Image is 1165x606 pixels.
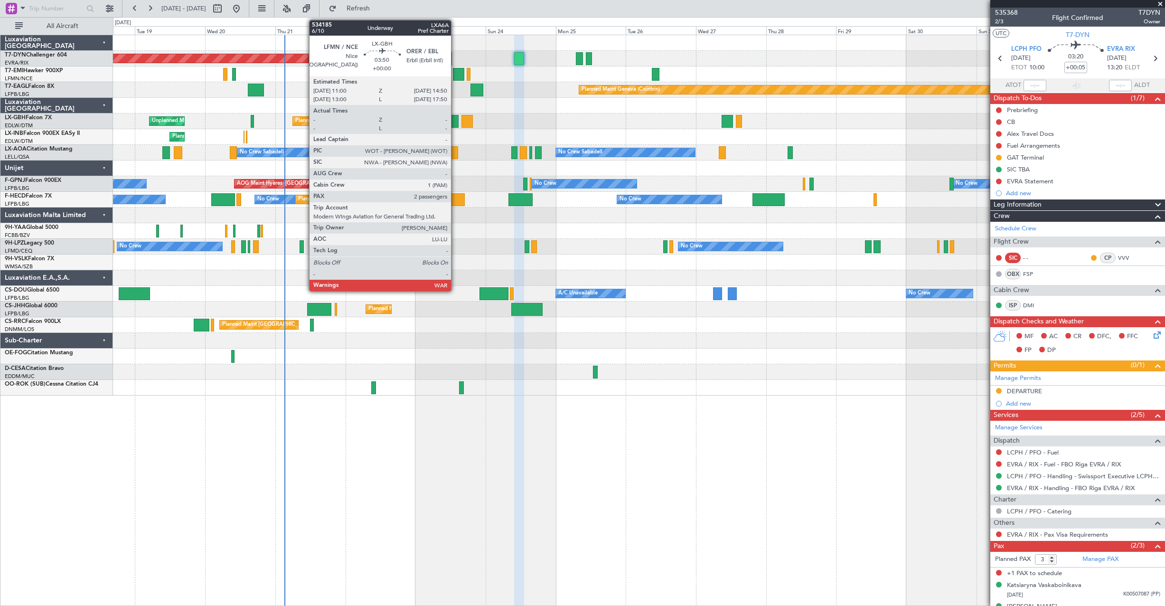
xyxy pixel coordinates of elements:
a: EVRA/RIX [5,59,28,66]
span: Pax [994,541,1004,552]
div: Katsiaryna Vaskaboinikava [1007,581,1081,590]
span: 03:20 [1068,52,1083,62]
span: DFC, [1097,332,1111,341]
a: LX-INBFalcon 900EX EASy II [5,131,80,136]
a: T7-DYNChallenger 604 [5,52,67,58]
a: EDLW/DTM [5,138,33,145]
span: (2/3) [1131,540,1145,550]
a: LCPH / PFO - Catering [1007,507,1071,515]
span: Dispatch To-Dos [994,93,1042,104]
div: SIC TBA [1007,165,1030,173]
span: OO-ROK (SUB) [5,381,46,387]
div: Sat 23 [415,26,486,35]
a: EVRA / RIX - Fuel - FBO Riga EVRA / RIX [1007,460,1121,468]
a: 9H-VSLKFalcon 7X [5,256,54,262]
div: CB [1007,118,1015,126]
div: No Crew [681,239,703,254]
div: Alex Travel Docs [1007,130,1054,138]
span: T7-EMI [5,68,23,74]
span: Cabin Crew [994,285,1029,296]
div: Planned Maint [GEOGRAPHIC_DATA] ([GEOGRAPHIC_DATA]) [222,318,372,332]
a: EDDM/MUC [5,373,35,380]
span: Owner [1138,18,1160,26]
a: EDLW/DTM [5,122,33,129]
span: AC [1049,332,1058,341]
div: Add new [1006,189,1160,197]
div: GAT Terminal [1007,153,1044,161]
span: Charter [994,494,1016,505]
button: All Aircraft [10,19,103,34]
div: No Crew [620,192,641,207]
a: LX-AOACitation Mustang [5,146,73,152]
a: CS-DOUGlobal 6500 [5,287,59,293]
span: Refresh [338,5,378,12]
span: FP [1024,346,1032,355]
div: Sun 24 [486,26,556,35]
a: DNMM/LOS [5,326,34,333]
a: FSP [1023,270,1044,278]
div: Fuel Arrangements [1007,142,1060,150]
span: (1/7) [1131,93,1145,103]
span: T7DYN [1138,8,1160,18]
a: OO-ROK (SUB)Cessna Citation CJ4 [5,381,98,387]
div: Thu 28 [766,26,836,35]
div: EVRA Statement [1007,177,1053,185]
input: --:-- [1024,80,1046,91]
span: Others [994,518,1015,529]
span: +1 PAX to schedule [1007,569,1062,578]
span: MF [1024,332,1033,341]
span: FFC [1127,332,1138,341]
div: Fri 29 [836,26,906,35]
a: Manage PAX [1082,555,1118,564]
span: K00507087 (PP) [1123,590,1160,598]
a: LFMN/NCE [5,75,33,82]
span: D-CESA [5,366,26,371]
a: VVV [1118,254,1139,262]
input: Trip Number [29,1,84,16]
a: 9H-YAAGlobal 5000 [5,225,58,230]
div: Flight Confirmed [1052,13,1103,23]
div: [DATE] [115,19,131,27]
div: Planned Maint [GEOGRAPHIC_DATA] ([GEOGRAPHIC_DATA]) [365,192,515,207]
span: Dispatch Checks and Weather [994,316,1084,327]
div: Sun 31 [977,26,1047,35]
span: CR [1073,332,1081,341]
span: T7-DYN [1066,30,1090,40]
div: Wed 20 [205,26,275,35]
span: 9H-YAA [5,225,26,230]
span: Crew [994,211,1010,222]
div: No Crew [956,177,977,191]
div: Planned Maint [GEOGRAPHIC_DATA] ([GEOGRAPHIC_DATA]) [368,302,518,316]
span: Dispatch [994,436,1020,446]
a: EVRA / RIX - Handling - FBO Riga EVRA / RIX [1007,484,1135,492]
a: LFMD/CEQ [5,247,32,255]
div: OBX [1005,269,1021,279]
span: Flight Crew [994,237,1029,247]
a: EVRA / RIX - Pax Visa Requirements [1007,530,1108,539]
a: DMI [1023,301,1044,310]
a: F-GPNJFalcon 900EX [5,178,61,183]
button: Refresh [324,1,381,16]
a: LFPB/LBG [5,185,29,192]
span: All Aircraft [25,23,100,29]
span: EVRA RIX [1107,45,1135,54]
div: Add new [1006,399,1160,407]
div: CP [1100,253,1116,263]
a: T7-EMIHawker 900XP [5,68,63,74]
span: (2/5) [1131,410,1145,420]
a: CS-JHHGlobal 6000 [5,303,57,309]
div: No Crew [257,192,279,207]
a: LFPB/LBG [5,200,29,208]
span: OE-FOG [5,350,27,356]
div: SIC [1005,253,1021,263]
div: Tue 19 [135,26,205,35]
span: LX-INB [5,131,23,136]
span: [DATE] - [DATE] [161,4,206,13]
span: Services [994,410,1018,421]
span: LCPH PFO [1011,45,1042,54]
span: [DATE] [1007,591,1023,598]
span: T7-EAGL [5,84,28,89]
div: Planned Maint Geneva (Cointrin) [172,130,251,144]
div: Mon 25 [556,26,626,35]
span: LX-AOA [5,146,27,152]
